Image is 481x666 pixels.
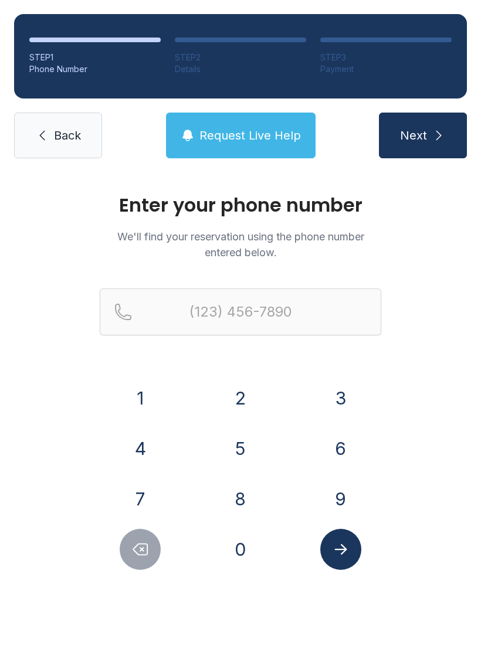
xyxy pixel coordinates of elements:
[220,478,261,519] button: 8
[120,478,161,519] button: 7
[199,127,301,144] span: Request Live Help
[220,378,261,419] button: 2
[100,288,381,335] input: Reservation phone number
[120,529,161,570] button: Delete number
[54,127,81,144] span: Back
[120,428,161,469] button: 4
[175,52,306,63] div: STEP 2
[100,229,381,260] p: We'll find your reservation using the phone number entered below.
[100,196,381,215] h1: Enter your phone number
[220,428,261,469] button: 5
[320,52,452,63] div: STEP 3
[175,63,306,75] div: Details
[120,378,161,419] button: 1
[320,478,361,519] button: 9
[29,52,161,63] div: STEP 1
[29,63,161,75] div: Phone Number
[220,529,261,570] button: 0
[320,378,361,419] button: 3
[320,63,452,75] div: Payment
[320,529,361,570] button: Submit lookup form
[320,428,361,469] button: 6
[400,127,427,144] span: Next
